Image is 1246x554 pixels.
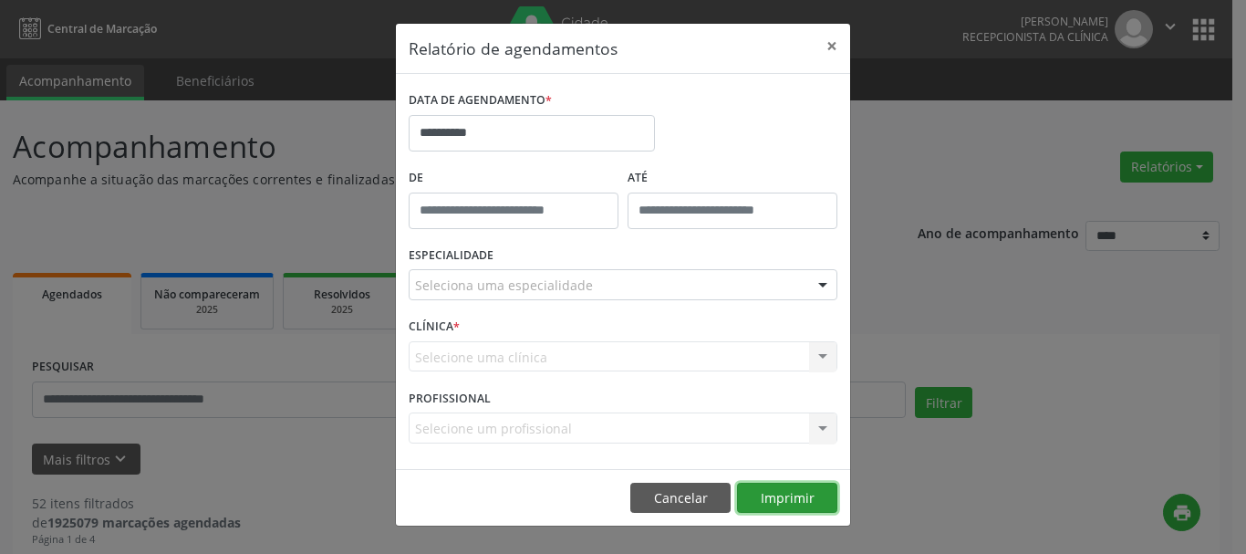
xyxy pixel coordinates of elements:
[415,276,593,295] span: Seleciona uma especialidade
[409,37,618,60] h5: Relatório de agendamentos
[737,483,837,514] button: Imprimir
[628,164,837,193] label: ATÉ
[630,483,731,514] button: Cancelar
[409,313,460,341] label: CLÍNICA
[814,24,850,68] button: Close
[409,384,491,413] label: PROFISSIONAL
[409,164,618,193] label: De
[409,242,493,270] label: ESPECIALIDADE
[409,87,552,115] label: DATA DE AGENDAMENTO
